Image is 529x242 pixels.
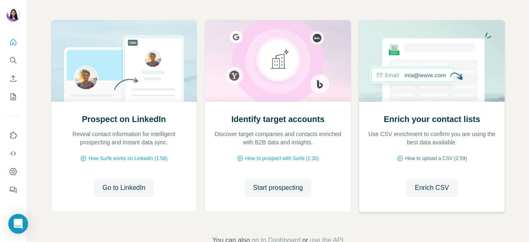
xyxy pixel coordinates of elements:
img: Avatar [7,8,20,22]
button: Use Surfe API [7,146,20,161]
button: Dashboard [7,164,20,179]
span: Enrich CSV [415,183,449,193]
button: Quick start [7,35,20,50]
p: Use CSV enrichment to confirm you are using the best data available. [367,130,497,146]
span: Start prospecting [253,183,303,193]
button: Go to LinkedIn [94,179,154,197]
h2: Enrich your contact lists [384,113,480,125]
span: How to prospect with Surfe (1:30) [245,155,319,162]
h2: Prospect on LinkedIn [82,113,166,125]
button: Enrich CSV [7,71,20,86]
h2: Identify target accounts [231,113,325,125]
button: Search [7,53,20,68]
p: Discover target companies and contacts enriched with B2B data and insights. [213,130,343,146]
span: Go to LinkedIn [102,183,145,193]
button: Feedback [7,182,20,197]
button: Start prospecting [245,179,311,197]
span: How to upload a CSV (2:59) [405,155,467,162]
div: Open Intercom Messenger [8,214,28,234]
img: Enrich your contact lists [359,20,505,102]
button: Use Surfe on LinkedIn [7,128,20,143]
img: Prospect on LinkedIn [51,20,198,102]
p: Reveal contact information for intelligent prospecting and instant data sync. [60,130,189,146]
span: How Surfe works on LinkedIn (1:58) [88,155,167,162]
button: My lists [7,89,20,104]
button: Enrich CSV [407,179,458,197]
img: Identify target accounts [205,20,351,102]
